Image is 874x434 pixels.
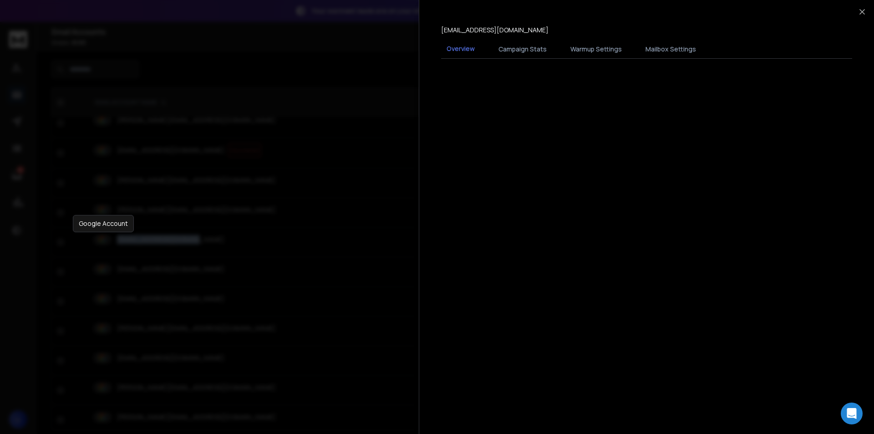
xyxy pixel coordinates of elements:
button: Campaign Stats [493,39,552,59]
p: [EMAIL_ADDRESS][DOMAIN_NAME] [441,26,549,35]
button: Warmup Settings [565,39,627,59]
div: Open Intercom Messenger [841,403,863,424]
button: Overview [441,39,480,60]
button: Mailbox Settings [640,39,701,59]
